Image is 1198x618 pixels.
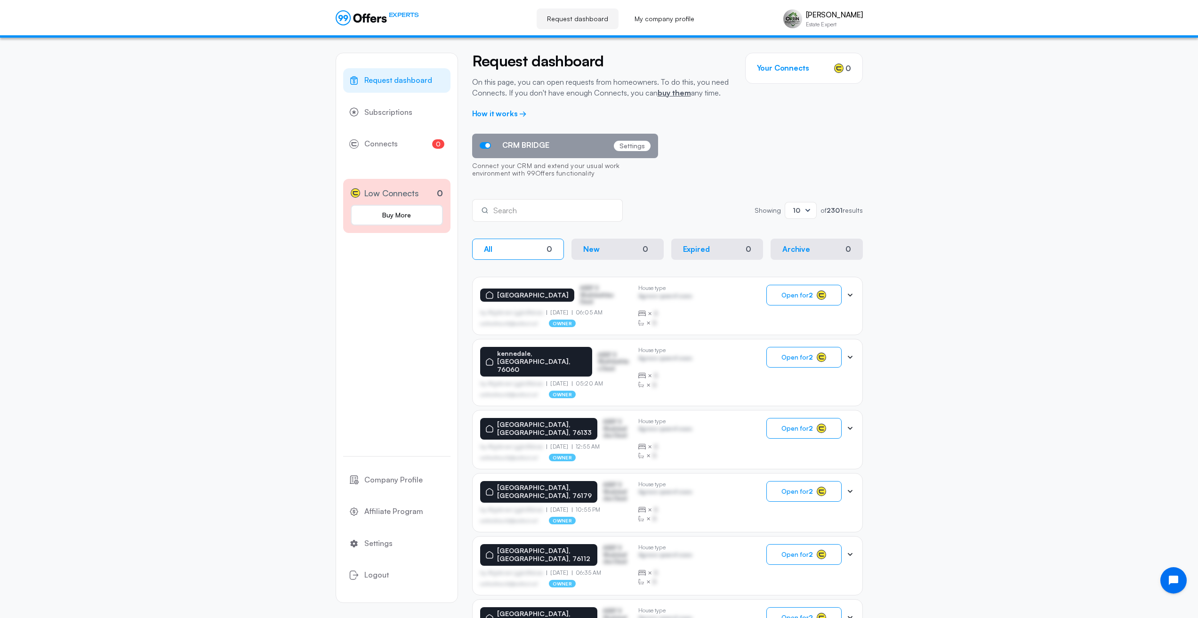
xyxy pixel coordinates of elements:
[480,309,547,316] p: by Afgdsrwe Ljgjkdfsbvas
[497,350,587,373] p: kennedale, [GEOGRAPHIC_DATA], 76060
[638,607,692,614] p: House type
[572,506,600,513] p: 10:55 PM
[658,88,691,97] a: buy them
[654,568,658,578] span: B
[845,63,851,74] span: 0
[603,418,631,439] p: ASDF S Sfasfdasfdas Dasd
[472,239,564,260] button: All0
[364,106,412,119] span: Subscriptions
[639,244,652,255] div: 0
[547,443,572,450] p: [DATE]
[845,245,851,254] div: 0
[652,577,657,586] span: B
[782,245,810,254] p: Archive
[806,10,863,19] p: [PERSON_NAME]
[547,506,572,513] p: [DATE]
[572,443,600,450] p: 12:55 AM
[480,506,547,513] p: by Afgdsrwe Ljgjkdfsbvas
[389,10,419,19] span: EXPERTS
[336,10,419,25] a: EXPERTS
[537,8,619,29] a: Request dashboard
[603,482,631,502] p: ASDF S Sfasfdasfdas Dasd
[549,320,576,327] p: owner
[809,550,813,558] strong: 2
[364,474,423,486] span: Company Profile
[638,347,692,353] p: House type
[652,318,657,328] span: B
[502,141,549,150] span: CRM BRIDGE
[654,371,658,380] span: B
[364,186,419,200] span: Low Connects
[603,545,631,565] p: ASDF S Sfasfdasfdas Dasd
[484,245,493,254] p: All
[638,481,692,488] p: House type
[472,158,658,183] p: Connect your CRM and extend your usual work environment with 99Offers functionality
[638,418,692,425] p: House type
[755,207,781,214] p: Showing
[809,353,813,361] strong: 2
[549,580,576,587] p: owner
[766,285,842,305] button: Open for2
[638,285,692,291] p: House type
[746,245,751,254] div: 0
[638,544,692,551] p: House type
[547,380,572,387] p: [DATE]
[781,488,813,495] span: Open for
[783,9,802,28] img: Zach Bartlett
[638,380,692,390] div: ×
[614,141,651,151] p: Settings
[472,77,731,98] p: On this page, you can open requests from homeowners. To do this, you need Connects. If you don't ...
[572,380,603,387] p: 05:20 AM
[781,425,813,432] span: Open for
[638,371,692,380] div: ×
[497,547,592,563] p: [GEOGRAPHIC_DATA], [GEOGRAPHIC_DATA], 76112
[766,544,842,565] button: Open for2
[654,442,658,451] span: B
[343,132,450,156] a: Connects0
[671,239,764,260] button: Expired0
[472,109,527,118] a: How it works →
[480,570,547,576] p: by Afgdsrwe Ljgjkdfsbvas
[364,74,432,87] span: Request dashboard
[351,205,443,225] a: Buy More
[480,392,538,397] p: asdfasdfasasfd@asdfasd.asf
[638,568,692,578] div: ×
[781,551,813,558] span: Open for
[571,239,664,260] button: New0
[652,380,657,390] span: B
[683,245,710,254] p: Expired
[809,424,813,432] strong: 2
[638,451,692,460] div: ×
[652,451,657,460] span: B
[638,309,692,318] div: ×
[480,321,538,326] p: asdfasdfasasfd@asdfasd.asf
[624,8,705,29] a: My company profile
[757,64,809,72] h3: Your Connects
[480,581,538,586] p: asdfasdfasasfd@asdfasd.asf
[343,68,450,93] a: Request dashboard
[806,22,863,27] p: Estate Expert
[547,570,572,576] p: [DATE]
[771,239,863,260] button: Archive0
[343,468,450,492] a: Company Profile
[781,291,813,299] span: Open for
[472,53,731,69] h2: Request dashboard
[598,352,630,372] p: ASDF S Sfasfdasfdas Dasd
[638,505,692,514] div: ×
[638,442,692,451] div: ×
[549,391,576,398] p: owner
[638,514,692,523] div: ×
[364,538,393,550] span: Settings
[583,245,600,254] p: New
[480,518,538,523] p: asdfasdfasasfd@asdfasd.asf
[827,206,843,214] strong: 2301
[364,138,398,150] span: Connects
[809,487,813,495] strong: 2
[364,506,423,518] span: Affiliate Program
[343,563,450,587] button: Logout
[480,455,538,460] p: asdfasdfasasfd@asdfasd.asf
[432,139,444,149] span: 0
[638,489,692,498] p: Agrwsv qwervf oiuns
[766,481,842,502] button: Open for2
[793,206,800,214] span: 10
